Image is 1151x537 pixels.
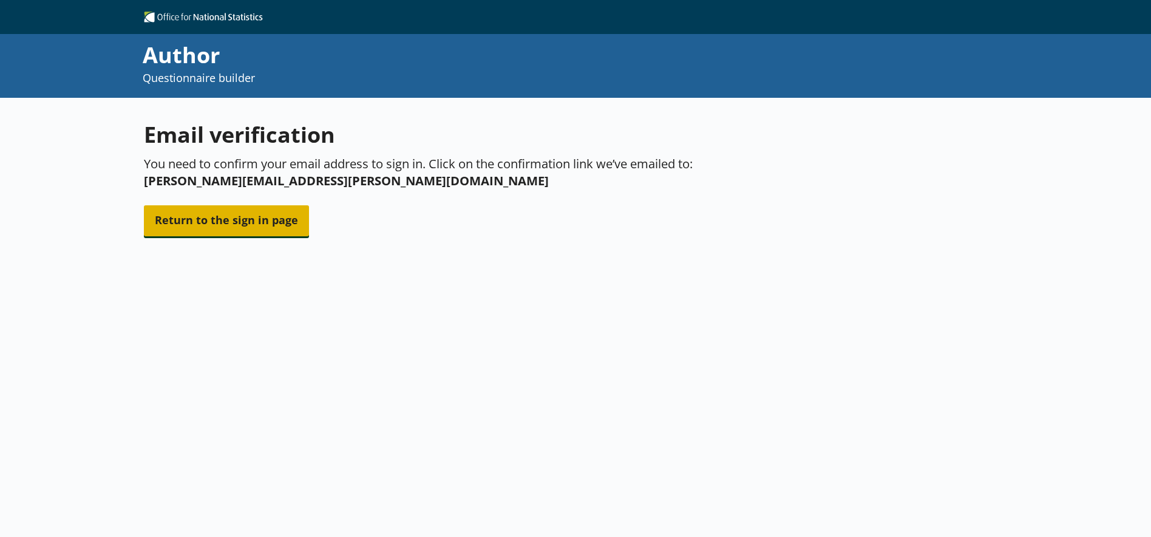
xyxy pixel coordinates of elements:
[144,172,549,189] span: [PERSON_NAME][EMAIL_ADDRESS][PERSON_NAME][DOMAIN_NAME]
[144,155,710,189] p: You need to confirm your email address to sign in. Click on the confirmation link we’ve emailed to:
[144,205,309,236] button: Return to the sign in page
[143,70,775,86] p: Questionnaire builder
[143,40,775,70] div: Author
[144,120,710,149] h1: Email verification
